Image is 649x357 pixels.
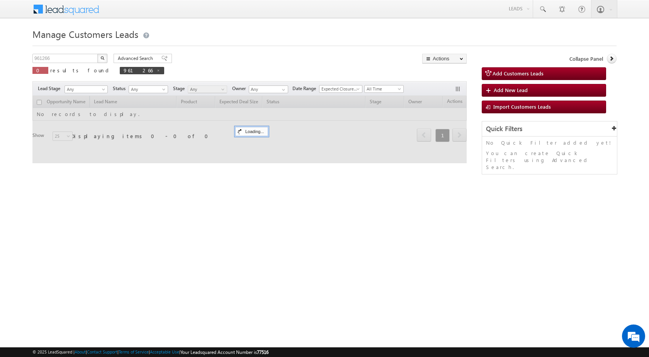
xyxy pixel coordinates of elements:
[278,86,287,94] a: Show All Items
[129,85,168,93] a: Any
[129,86,166,93] span: Any
[65,85,108,93] a: Any
[65,86,105,93] span: Any
[235,127,268,136] div: Loading...
[38,85,63,92] span: Lead Stage
[569,55,603,62] span: Collapse Panel
[173,85,188,92] span: Stage
[36,67,44,73] span: 0
[493,103,551,110] span: Import Customers Leads
[50,67,112,73] span: results found
[188,86,225,93] span: Any
[118,55,155,62] span: Advanced Search
[422,54,467,63] button: Actions
[486,150,613,171] p: You can create Quick Filters using Advanced Search.
[319,85,360,92] span: Expected Closure Date
[32,348,268,356] span: © 2025 LeadSquared | | | | |
[75,349,86,354] a: About
[232,85,249,92] span: Owner
[364,85,404,93] a: All Time
[319,85,362,93] a: Expected Closure Date
[493,70,544,77] span: Add Customers Leads
[87,349,117,354] a: Contact Support
[292,85,319,92] span: Date Range
[119,349,149,354] a: Terms of Service
[188,85,227,93] a: Any
[124,67,153,73] span: 961266
[100,56,104,60] img: Search
[32,28,138,40] span: Manage Customers Leads
[150,349,179,354] a: Acceptable Use
[180,349,268,355] span: Your Leadsquared Account Number is
[257,349,268,355] span: 77516
[365,85,401,92] span: All Time
[113,85,129,92] span: Status
[249,85,288,93] input: Type to Search
[494,87,528,93] span: Add New Lead
[482,121,617,137] div: Quick Filters
[486,139,613,146] p: No Quick Filter added yet!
